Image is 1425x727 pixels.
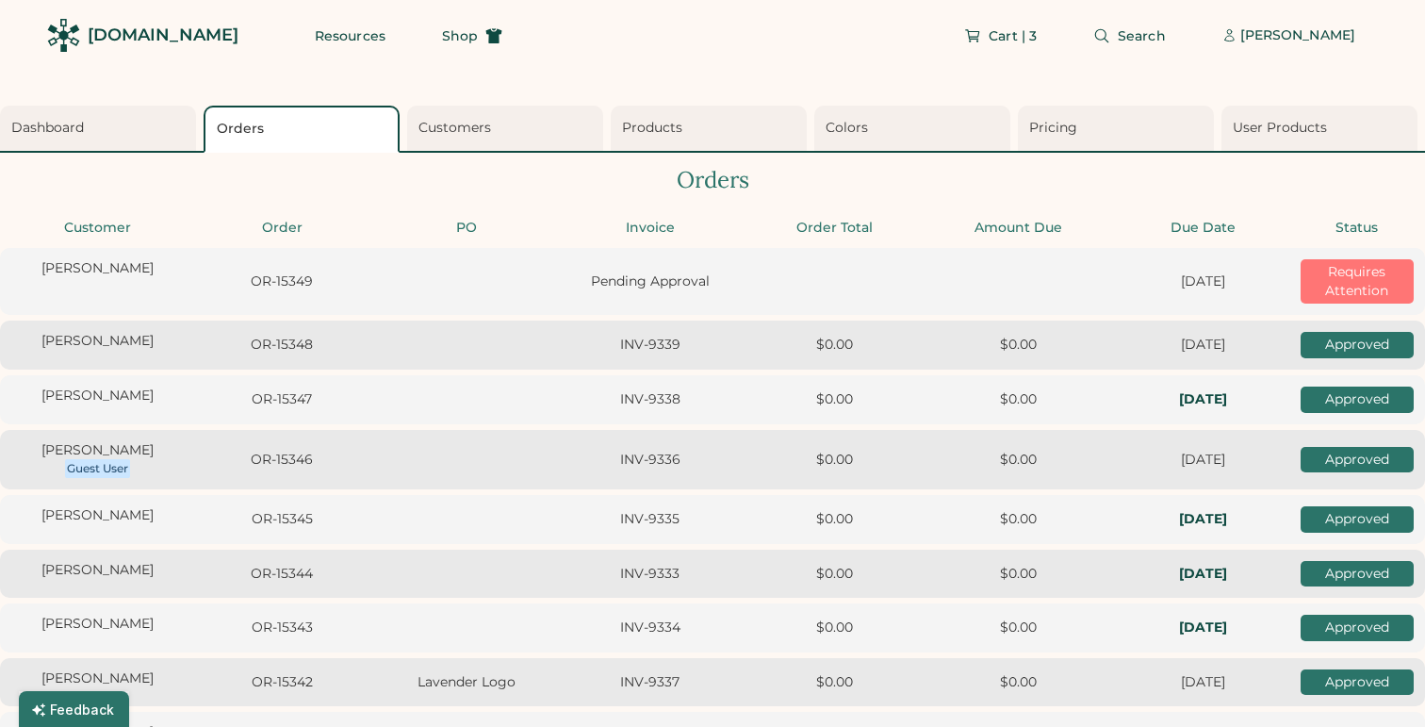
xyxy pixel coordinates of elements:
span: Search [1118,29,1166,42]
div: OR-15344 [195,565,368,584]
div: In-Hands: Mon, Nov 3, 2025 [1117,619,1289,637]
div: [PERSON_NAME] [11,615,184,634]
div: [DATE] [1117,273,1289,291]
div: Pending Approval [564,273,736,291]
div: [PERSON_NAME] [11,441,184,460]
div: OR-15345 [195,510,368,529]
span: Cart | 3 [989,29,1037,42]
div: $0.00 [932,619,1105,637]
div: $0.00 [932,451,1105,470]
div: $0.00 [748,619,921,637]
div: $0.00 [932,565,1105,584]
div: Approved [1301,615,1414,641]
div: Requires Attention [1301,259,1414,304]
button: Shop [419,17,525,55]
div: Order Total [748,219,921,238]
div: Lavender Logo [380,673,552,692]
div: OR-15348 [195,336,368,355]
div: INV-9337 [564,673,736,692]
div: OR-15342 [195,673,368,692]
div: $0.00 [748,673,921,692]
div: OR-15347 [195,390,368,409]
div: Approved [1301,387,1414,413]
div: Dashboard [11,119,190,138]
div: PO [380,219,552,238]
div: INV-9333 [564,565,736,584]
div: Products [622,119,801,138]
div: [DATE] [1117,451,1289,470]
button: Search [1071,17,1188,55]
div: Status [1301,219,1414,238]
div: [PERSON_NAME] [11,669,184,688]
div: INV-9339 [564,336,736,355]
button: Cart | 3 [942,17,1059,55]
div: [PERSON_NAME] [11,506,184,525]
div: Amount Due [932,219,1105,238]
div: Customers [418,119,598,138]
div: Approved [1301,669,1414,696]
div: Approved [1301,447,1414,473]
div: $0.00 [932,336,1105,355]
div: In-Hands: Wed, Oct 29, 2025 [1117,390,1289,409]
div: Guest User [67,461,128,476]
div: Approved [1301,561,1414,587]
div: $0.00 [932,510,1105,529]
span: Shop [442,29,478,42]
div: OR-15346 [195,451,368,470]
div: INV-9338 [564,390,736,409]
div: INV-9334 [564,619,736,637]
div: Order [195,219,368,238]
div: $0.00 [748,336,921,355]
div: $0.00 [748,390,921,409]
div: [DATE] [1117,673,1289,692]
div: [PERSON_NAME] [11,259,184,278]
img: Rendered Logo - Screens [47,19,80,52]
div: In-Hands: Thu, Oct 23, 2025 [1117,565,1289,584]
div: Pricing [1029,119,1208,138]
div: Orders [217,120,392,139]
div: $0.00 [748,565,921,584]
div: $0.00 [748,510,921,529]
div: $0.00 [932,390,1105,409]
div: INV-9335 [564,510,736,529]
button: Resources [292,17,408,55]
div: Colors [826,119,1005,138]
div: OR-15349 [195,273,368,291]
div: [PERSON_NAME] [1240,26,1355,45]
div: OR-15343 [195,619,368,637]
div: [DATE] [1117,336,1289,355]
div: [DOMAIN_NAME] [88,24,238,47]
div: $0.00 [932,673,1105,692]
div: $0.00 [748,451,921,470]
div: [PERSON_NAME] [11,561,184,580]
div: User Products [1233,119,1412,138]
div: [PERSON_NAME] [11,332,184,351]
div: Customer [11,219,184,238]
div: [PERSON_NAME] [11,387,184,405]
div: In-Hands: Tue, Nov 4, 2025 [1117,510,1289,529]
div: Approved [1301,332,1414,358]
div: Invoice [564,219,736,238]
div: INV-9336 [564,451,736,470]
div: Approved [1301,506,1414,533]
div: Due Date [1117,219,1289,238]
